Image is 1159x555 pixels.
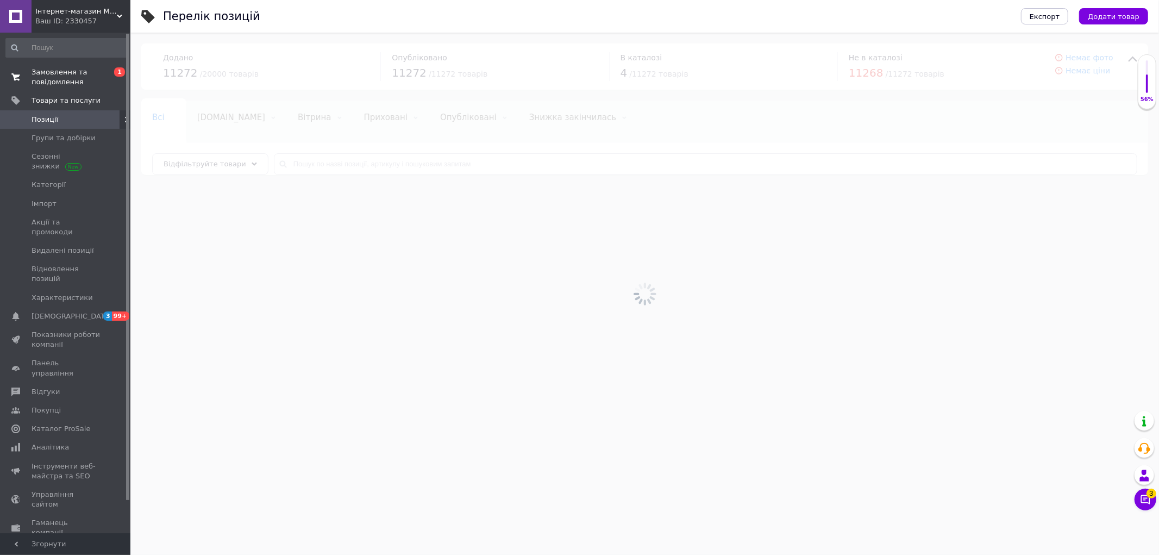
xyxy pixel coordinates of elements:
[32,442,69,452] span: Аналітика
[32,311,112,321] span: [DEMOGRAPHIC_DATA]
[32,217,101,237] span: Акції та промокоди
[103,311,112,321] span: 3
[32,293,93,303] span: Характеристики
[32,358,101,378] span: Панель управління
[32,387,60,397] span: Відгуки
[1088,13,1139,21] span: Додати товар
[163,11,260,22] div: Перелік позицій
[35,7,117,16] span: Інтернет-магазин MISVANNA
[32,96,101,105] span: Товари та послуги
[35,16,130,26] div: Ваш ID: 2330457
[114,67,125,77] span: 1
[32,264,101,284] span: Відновлення позицій
[32,133,96,143] span: Групи та добірки
[32,152,101,171] span: Сезонні знижки
[32,518,101,538] span: Гаманець компанії
[32,246,94,255] span: Видалені позиції
[112,311,130,321] span: 99+
[32,330,101,350] span: Показники роботи компанії
[1147,489,1156,498] span: 3
[32,115,58,124] span: Позиції
[32,490,101,509] span: Управління сайтом
[5,38,128,58] input: Пошук
[1138,96,1156,103] div: 56%
[32,67,101,87] span: Замовлення та повідомлення
[1021,8,1069,24] button: Експорт
[1079,8,1148,24] button: Додати товар
[32,199,57,209] span: Імпорт
[1030,13,1060,21] span: Експорт
[1135,489,1156,510] button: Чат з покупцем3
[32,424,90,434] span: Каталог ProSale
[32,462,101,481] span: Інструменти веб-майстра та SEO
[32,406,61,415] span: Покупці
[32,180,66,190] span: Категорії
